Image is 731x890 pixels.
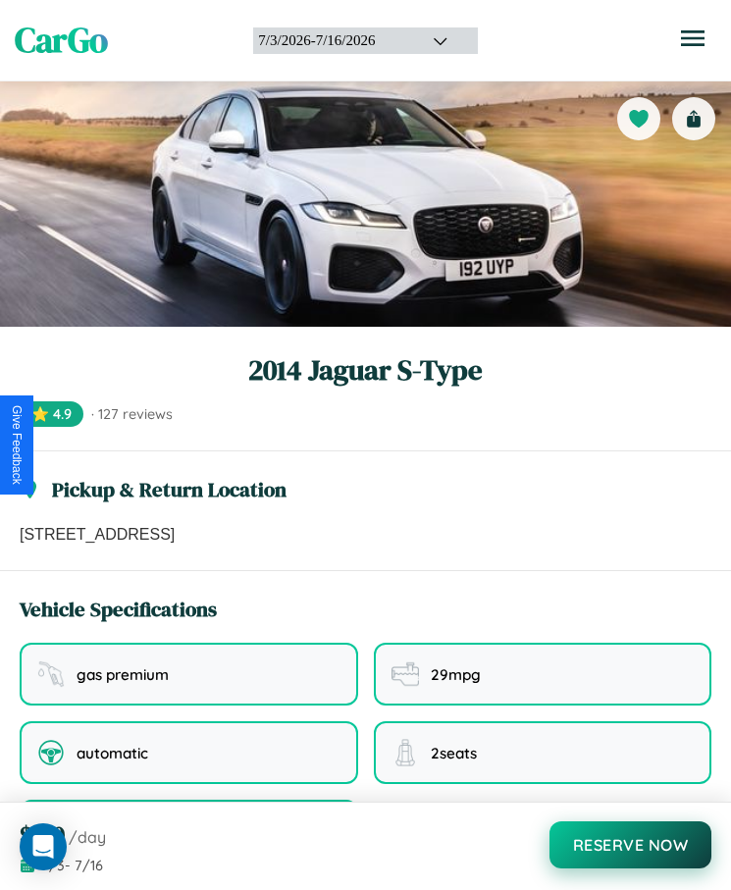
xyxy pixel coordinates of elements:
span: gas premium [77,665,169,684]
h1: 2014 Jaguar S-Type [20,350,711,390]
span: automatic [77,744,148,762]
span: 29 mpg [431,665,481,684]
button: Reserve Now [549,821,712,868]
span: 2 seats [431,744,477,762]
img: fuel efficiency [392,660,419,688]
div: Open Intercom Messenger [20,823,67,870]
span: /day [69,827,106,847]
p: [STREET_ADDRESS] [20,523,711,547]
img: seating [392,739,419,766]
span: · 127 reviews [91,405,173,423]
h3: Pickup & Return Location [52,475,287,503]
span: ⭐ 4.9 [20,401,83,427]
h3: Vehicle Specifications [20,595,217,623]
span: $ 160 [20,818,65,851]
span: CarGo [15,17,108,64]
div: 7 / 3 / 2026 - 7 / 16 / 2026 [258,32,408,49]
img: fuel type [37,660,65,688]
div: Give Feedback [10,405,24,485]
span: 7 / 3 - 7 / 16 [41,857,103,874]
